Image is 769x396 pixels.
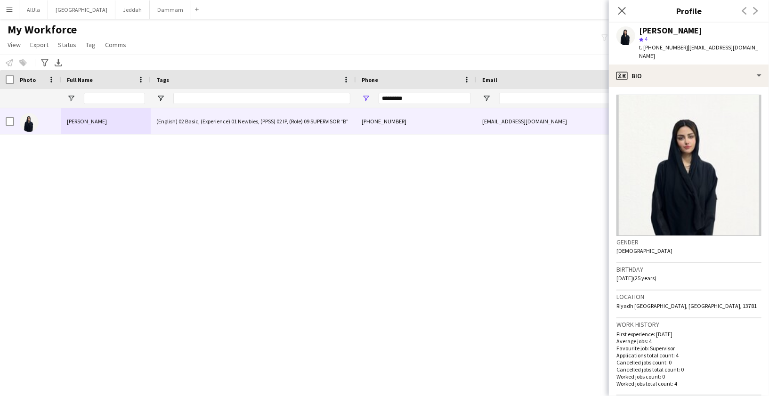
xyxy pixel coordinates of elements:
[19,0,48,19] button: AlUla
[115,0,150,19] button: Jeddah
[20,113,39,132] img: Rajwa Alqahtani
[173,93,350,104] input: Tags Filter Input
[616,265,761,274] h3: Birthday
[639,26,702,35] div: [PERSON_NAME]
[616,247,672,254] span: [DEMOGRAPHIC_DATA]
[54,39,80,51] a: Status
[645,35,648,42] span: 4
[156,76,169,83] span: Tags
[639,44,758,59] span: | [EMAIL_ADDRESS][DOMAIN_NAME]
[379,93,471,104] input: Phone Filter Input
[616,320,761,329] h3: Work history
[362,94,370,103] button: Open Filter Menu
[84,93,145,104] input: Full Name Filter Input
[616,95,761,236] img: Crew avatar or photo
[82,39,99,51] a: Tag
[482,76,497,83] span: Email
[616,359,761,366] p: Cancelled jobs count: 0
[8,23,77,37] span: My Workforce
[8,40,21,49] span: View
[616,345,761,352] p: Favourite job: Supervisor
[48,0,115,19] button: [GEOGRAPHIC_DATA]
[67,118,107,125] span: [PERSON_NAME]
[20,76,36,83] span: Photo
[616,302,757,309] span: Riyadh [GEOGRAPHIC_DATA], [GEOGRAPHIC_DATA], 13781
[616,373,761,380] p: Worked jobs count: 0
[616,331,761,338] p: First experience: [DATE]
[616,352,761,359] p: Applications total count: 4
[101,39,130,51] a: Comms
[86,40,96,49] span: Tag
[356,108,477,134] div: [PHONE_NUMBER]
[156,94,165,103] button: Open Filter Menu
[150,0,191,19] button: Dammam
[616,292,761,301] h3: Location
[67,94,75,103] button: Open Filter Menu
[53,57,64,68] app-action-btn: Export XLSX
[39,57,50,68] app-action-btn: Advanced filters
[609,5,769,17] h3: Profile
[616,380,761,387] p: Worked jobs total count: 4
[58,40,76,49] span: Status
[4,39,24,51] a: View
[151,108,356,134] div: (English) 02 Basic, (Experience) 01 Newbies, (PPSS) 02 IP, (Role) 09 SUPERVISOR “B”
[362,76,378,83] span: Phone
[616,338,761,345] p: Average jobs: 4
[499,93,659,104] input: Email Filter Input
[105,40,126,49] span: Comms
[30,40,49,49] span: Export
[67,76,93,83] span: Full Name
[26,39,52,51] a: Export
[616,275,656,282] span: [DATE] (25 years)
[616,366,761,373] p: Cancelled jobs total count: 0
[482,94,491,103] button: Open Filter Menu
[477,108,665,134] div: [EMAIL_ADDRESS][DOMAIN_NAME]
[616,238,761,246] h3: Gender
[639,44,688,51] span: t. [PHONE_NUMBER]
[609,65,769,87] div: Bio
